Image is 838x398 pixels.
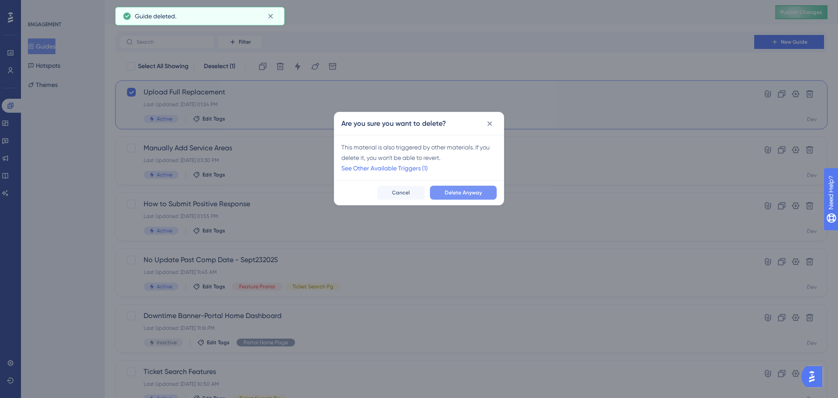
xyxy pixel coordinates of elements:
[801,363,828,390] iframe: UserGuiding AI Assistant Launcher
[341,142,497,173] div: This material is also triggered by other materials. If you delete it, you won't be able to revert.
[445,189,482,196] span: Delete Anyway
[135,11,176,21] span: Guide deleted.
[341,165,428,172] a: See Other Available Triggers (1)
[341,118,446,129] h2: Are you sure you want to delete?
[21,2,55,13] span: Need Help?
[392,189,410,196] span: Cancel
